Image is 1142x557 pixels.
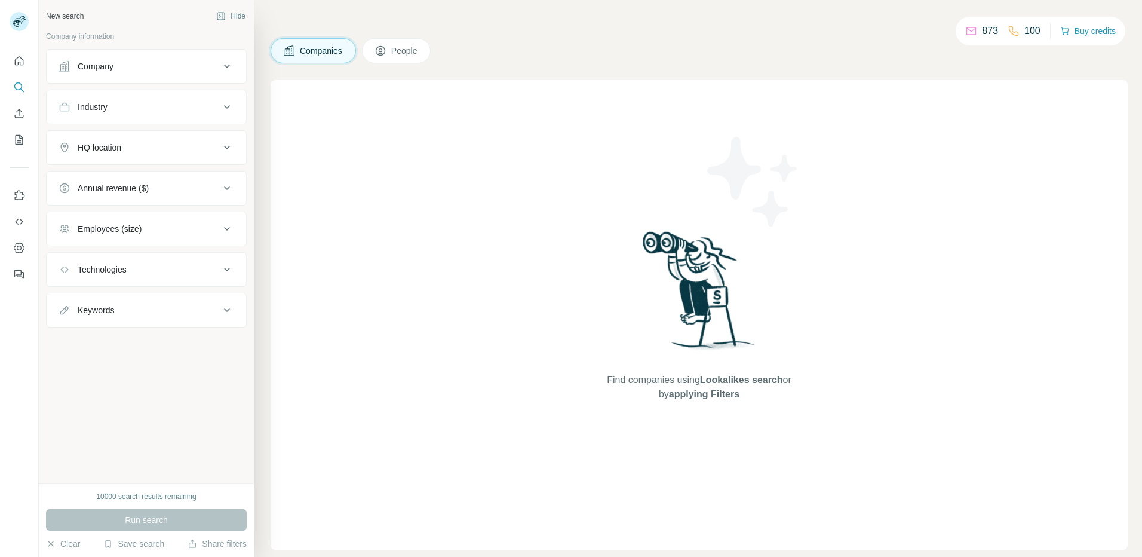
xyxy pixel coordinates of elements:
[300,45,343,57] span: Companies
[78,142,121,154] div: HQ location
[47,296,246,325] button: Keywords
[47,133,246,162] button: HQ location
[78,60,113,72] div: Company
[78,223,142,235] div: Employees (size)
[103,538,164,550] button: Save search
[1024,24,1040,38] p: 100
[10,50,29,72] button: Quick start
[78,182,149,194] div: Annual revenue ($)
[78,304,114,316] div: Keywords
[982,24,998,38] p: 873
[699,128,807,235] img: Surfe Illustration - Stars
[271,14,1128,31] h4: Search
[10,76,29,98] button: Search
[47,255,246,284] button: Technologies
[10,185,29,206] button: Use Surfe on LinkedIn
[603,373,794,402] span: Find companies using or by
[78,101,108,113] div: Industry
[188,538,247,550] button: Share filters
[47,93,246,121] button: Industry
[46,31,247,42] p: Company information
[96,491,196,502] div: 10000 search results remaining
[10,103,29,124] button: Enrich CSV
[46,11,84,22] div: New search
[10,237,29,259] button: Dashboard
[10,264,29,285] button: Feedback
[208,7,254,25] button: Hide
[47,174,246,203] button: Annual revenue ($)
[47,52,246,81] button: Company
[78,264,127,276] div: Technologies
[1060,23,1116,39] button: Buy credits
[700,375,783,385] span: Lookalikes search
[10,129,29,151] button: My lists
[637,228,762,362] img: Surfe Illustration - Woman searching with binoculars
[47,215,246,243] button: Employees (size)
[391,45,419,57] span: People
[10,211,29,232] button: Use Surfe API
[669,389,739,399] span: applying Filters
[46,538,80,550] button: Clear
